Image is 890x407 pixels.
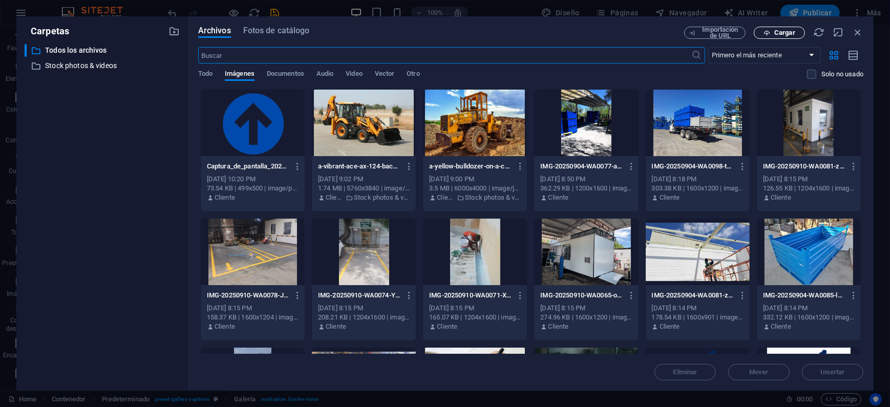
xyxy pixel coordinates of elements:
div: 362.29 KB | 1200x1600 | image/jpeg [540,184,632,193]
div: 3.5 MB | 6000x4000 | image/jpeg [429,184,521,193]
span: Vector [375,68,395,82]
div: [DATE] 8:18 PM [652,175,744,184]
p: Cliente [437,193,454,202]
p: a-yellow-bulldozer-on-a-construction-site-highlighting-heavy-machinery-in-action-SpMza0IHFNqXD3Pi... [429,162,512,171]
p: IMG-20250910-WA0071-Xh9K_-ZK57YK8m71wHFi1g.jpg [429,291,512,300]
span: Imágenes [225,68,255,82]
p: Cliente [660,193,680,202]
button: Cargar [754,27,805,39]
p: Cliente [437,322,457,331]
div: [DATE] 8:50 PM [540,175,632,184]
span: Video [346,68,362,82]
span: Cargar [774,30,795,36]
div: 303.38 KB | 1600x1200 | image/jpeg [652,184,744,193]
div: [DATE] 8:15 PM [763,175,855,184]
p: Cliente [660,322,680,331]
button: Importación de URL [684,27,746,39]
span: Documentos [267,68,304,82]
span: Importación de URL [700,27,741,39]
div: Stock photos & videos [25,59,180,72]
span: Audio [316,68,333,82]
div: 208.21 KB | 1204x1600 | image/jpeg [318,313,410,322]
span: Fotos de catálogo [243,25,310,37]
div: [DATE] 8:15 PM [429,304,521,313]
div: [DATE] 8:15 PM [207,304,299,313]
div: [DATE] 8:15 PM [540,304,632,313]
p: IMG-20250910-WA0078-JnxmOT3tfNSX5KDtQ_iE-w.jpg [207,291,289,300]
input: Buscar [198,47,692,63]
span: Otro [407,68,419,82]
p: Cliente [771,322,791,331]
p: Stock photos & videos [465,193,521,202]
p: Cliente [326,322,346,331]
div: 332.12 KB | 1600x1200 | image/jpeg [763,313,855,322]
div: [DATE] 8:14 PM [763,304,855,313]
div: 1.74 MB | 5760x3840 | image/jpeg [318,184,410,193]
div: [DATE] 10:20 PM [207,175,299,184]
div: 178.54 KB | 1600x901 | image/jpeg [652,313,744,322]
p: IMG-20250904-WA0077-awr0JYm91_551Vf6KRpn3Q.jpg [540,162,623,171]
div: [DATE] 9:02 PM [318,175,410,184]
p: Captura_de_pantalla_2025-09-11_141842-removebg-preview-nA1W_PilgF1lOoDRfZFMxw.png [207,162,289,171]
p: IMG-20250904-WA0098-tN4XB5Dipkn_TjQ4e11P0g.jpg [652,162,734,171]
p: Cliente [771,193,791,202]
div: 158.37 KB | 1600x1204 | image/jpeg [207,313,299,322]
p: Cliente [215,322,235,331]
p: Cliente [548,193,569,202]
span: Archivos [198,25,231,37]
p: Cliente [548,322,569,331]
i: Minimizar [833,27,844,38]
div: 165.07 KB | 1204x1600 | image/jpeg [429,313,521,322]
p: Solo muestra los archivos que no están usándose en el sitio web. Los archivos añadidos durante es... [821,70,863,79]
i: Crear carpeta [168,26,180,37]
p: Todos los archivos [45,45,161,56]
div: [DATE] 8:14 PM [652,304,744,313]
div: [DATE] 9:00 PM [429,175,521,184]
div: Por: Cliente | Carpeta: Stock photos & videos [429,193,521,202]
p: IMG-20250904-WA0081-zn5KArKRHXxAMefcupva5g.jpg [652,291,734,300]
i: Volver a cargar [813,27,824,38]
p: IMG-20250904-WA0085-lOfzeVQDEIp4Tp_N4yxEFA.jpg [763,291,845,300]
p: Stock photos & videos [45,60,161,72]
p: a-vibrant-ace-ax-124-backhoe-loader-parked-in-an-industrial-yard-on-a-sunny-day-vaB-6gquCHfmJXexV... [318,162,400,171]
i: Cerrar [852,27,863,38]
p: Cliente [215,193,235,202]
div: 274.96 KB | 1600x1200 | image/jpeg [540,313,632,322]
div: ​ [25,44,27,57]
div: 73.54 KB | 499x500 | image/png [207,184,299,193]
p: Stock photos & videos [354,193,410,202]
p: Cliente [326,193,343,202]
p: Carpetas [25,25,69,38]
div: [DATE] 8:15 PM [318,304,410,313]
p: IMG-20250910-WA0081-zV4YbWrNuXVCWcPnz-HGuA.jpg [763,162,845,171]
div: 126.55 KB | 1204x1600 | image/jpeg [763,184,855,193]
span: Todo [198,68,213,82]
p: IMG-20250910-WA0065-ofi8hC7cyKy3ImJ2E24iMg.jpg [540,291,623,300]
p: IMG-20250910-WA0074-YfSd18deL1q33w38dHxdBQ.jpg [318,291,400,300]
